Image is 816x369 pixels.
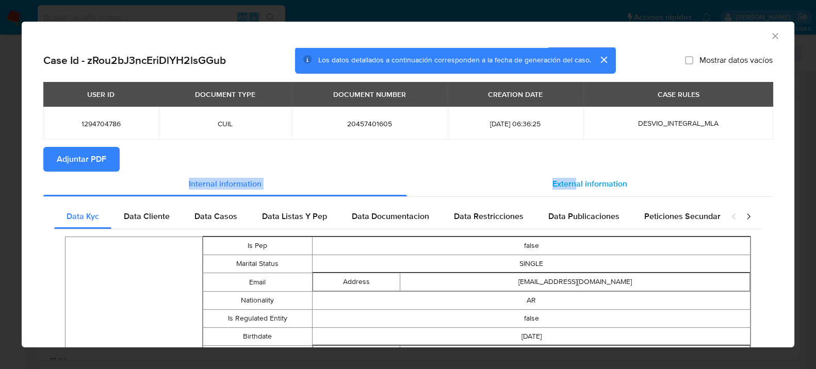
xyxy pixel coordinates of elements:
[43,172,773,196] div: Detailed info
[644,210,731,222] span: Peticiones Secundarias
[685,56,693,64] input: Mostrar datos vacíos
[313,273,400,291] td: Address
[262,210,327,222] span: Data Listas Y Pep
[43,147,120,172] button: Adjuntar PDF
[203,310,312,328] td: Is Regulated Entity
[54,204,721,229] div: Detailed internal info
[81,86,121,103] div: USER ID
[313,328,750,346] td: [DATE]
[203,273,312,292] td: Email
[304,119,435,128] span: 20457401605
[327,86,412,103] div: DOCUMENT NUMBER
[189,178,262,190] span: Internal information
[638,118,719,128] span: DESVIO_INTEGRAL_MLA
[313,310,750,328] td: false
[651,86,706,103] div: CASE RULES
[203,237,312,255] td: Is Pep
[591,47,616,72] button: cerrar
[400,273,750,291] td: [EMAIL_ADDRESS][DOMAIN_NAME]
[313,255,750,273] td: SINGLE
[22,22,794,347] div: closure-recommendation-modal
[57,148,106,171] span: Adjuntar PDF
[43,54,226,67] h2: Case Id - zRou2bJ3ncEriDlYH2lsGGub
[552,178,627,190] span: External information
[313,237,750,255] td: false
[189,86,262,103] div: DOCUMENT TYPE
[171,119,280,128] span: CUIL
[318,55,591,65] span: Los datos detallados a continuación corresponden a la fecha de generación del caso.
[482,86,549,103] div: CREATION DATE
[67,210,99,222] span: Data Kyc
[400,346,750,364] td: [STREET_ADDRESS][PERSON_NAME]
[124,210,170,222] span: Data Cliente
[313,292,750,310] td: AR
[203,328,312,346] td: Birthdate
[352,210,429,222] span: Data Documentacion
[203,255,312,273] td: Marital Status
[770,31,779,40] button: Cerrar ventana
[56,119,146,128] span: 1294704786
[460,119,572,128] span: [DATE] 06:36:25
[699,55,773,65] span: Mostrar datos vacíos
[313,346,400,364] td: Full Address
[454,210,524,222] span: Data Restricciones
[203,292,312,310] td: Nationality
[548,210,619,222] span: Data Publicaciones
[194,210,237,222] span: Data Casos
